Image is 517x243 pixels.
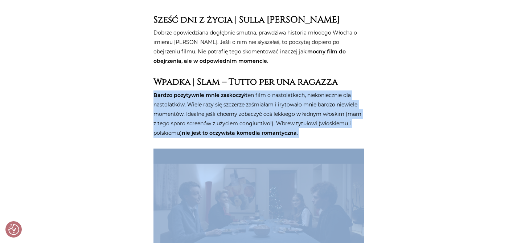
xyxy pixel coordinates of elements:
strong: nie jest to oczywista komedia romantyczna [182,130,297,136]
img: Revisit consent button [8,224,19,235]
p: ten film o nastolatkach, niekoniecznie dla nastolatków. Wiele razy się szczerze zaśmiałam i iryto... [153,90,364,138]
strong: Wpadka | Slam – Tutto per una ragazza [153,76,338,88]
button: Preferencje co do zgód [8,224,19,235]
strong: Bardzo pozytywnie mnie zaskoczył [153,92,246,98]
p: Dobrze opowiedziana dogłębnie smutna, prawdziwa historia młodego Włocha o imieniu [PERSON_NAME]. ... [153,28,364,66]
strong: Sześć dni z życia | Sulla [PERSON_NAME] [153,14,340,26]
